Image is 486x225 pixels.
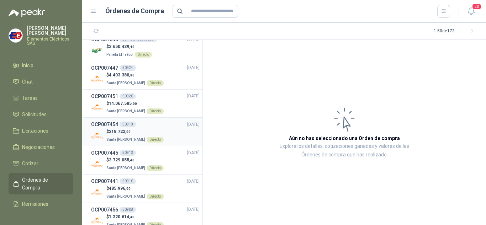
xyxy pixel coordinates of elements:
[91,73,104,85] img: Company Logo
[120,122,136,127] div: 50918
[434,26,477,37] div: 1 - 50 de 173
[120,93,136,99] div: 50920
[106,128,164,135] p: $
[91,206,118,214] h3: OCP007456
[91,101,104,113] img: Company Logo
[106,72,164,79] p: $
[91,177,118,185] h3: OCP007441
[9,9,45,17] img: Logo peakr
[129,45,134,49] span: ,40
[91,149,118,157] h3: OCP007445
[147,108,164,114] div: Directo
[129,73,134,77] span: ,80
[120,65,136,71] div: 50924
[91,149,200,171] a: OCP00744550913[DATE] Company Logo$3.729.055,40Santa [PERSON_NAME]Directo
[22,127,48,135] span: Licitaciones
[9,59,73,72] a: Inicio
[91,44,104,57] img: Company Logo
[147,80,164,86] div: Directo
[125,130,131,134] span: ,00
[106,53,133,57] span: Panela El Trébol
[27,37,73,45] p: Elementos Eléctricos SAS
[109,73,134,77] span: 4.403.380
[22,200,48,208] span: Remisiones
[9,75,73,89] a: Chat
[9,124,73,138] a: Licitaciones
[132,102,137,106] span: ,00
[106,100,164,107] p: $
[106,43,152,50] p: $
[120,150,136,156] div: 50913
[105,6,164,16] h1: Órdenes de Compra
[91,158,104,170] img: Company Logo
[109,101,137,106] span: 14.067.585
[91,129,104,142] img: Company Logo
[187,206,200,213] span: [DATE]
[106,138,145,141] span: Santa [PERSON_NAME]
[109,157,134,162] span: 3.729.055
[91,120,118,128] h3: OCP007454
[109,44,134,49] span: 2.650.439
[109,129,131,134] span: 218.722
[106,214,164,220] p: $
[125,187,131,191] span: ,00
[187,150,200,156] span: [DATE]
[472,3,482,10] span: 20
[106,109,145,113] span: Santa [PERSON_NAME]
[289,134,400,142] h3: Aún no has seleccionado una Orden de compra
[187,121,200,128] span: [DATE]
[9,108,73,121] a: Solicitudes
[91,186,104,199] img: Company Logo
[106,166,145,170] span: Santa [PERSON_NAME]
[22,94,38,102] span: Tareas
[106,185,164,192] p: $
[187,93,200,100] span: [DATE]
[106,81,145,85] span: Santa [PERSON_NAME]
[91,92,200,115] a: OCP00745150920[DATE] Company Logo$14.067.585,00Santa [PERSON_NAME]Directo
[465,5,477,18] button: 20
[22,78,33,86] span: Chat
[129,215,134,219] span: ,40
[22,111,47,118] span: Solicitudes
[9,140,73,154] a: Negociaciones
[147,194,164,199] div: Directo
[106,157,164,164] p: $
[22,176,67,192] span: Órdenes de Compra
[120,207,136,213] div: 50908
[109,186,131,191] span: 485.996
[147,165,164,171] div: Directo
[22,61,33,69] span: Inicio
[9,29,22,42] img: Company Logo
[274,142,415,159] p: Explora los detalles, cotizaciones ganadas y valores de las Órdenes de compra que has realizado.
[9,157,73,170] a: Cotizar
[109,214,134,219] span: 1.320.614
[129,158,134,162] span: ,40
[187,178,200,185] span: [DATE]
[147,137,164,143] div: Directo
[91,64,118,72] h3: OCP007447
[106,194,145,198] span: Santa [PERSON_NAME]
[22,143,55,151] span: Negociaciones
[9,197,73,211] a: Remisiones
[91,120,200,143] a: OCP00745450918[DATE] Company Logo$218.722,00Santa [PERSON_NAME]Directo
[91,36,200,58] a: OCP007545001-OC -00015087[DATE] Company Logo$2.650.439,40Panela El TrébolDirecto
[9,91,73,105] a: Tareas
[91,92,118,100] h3: OCP007451
[91,64,200,86] a: OCP00744750924[DATE] Company Logo$4.403.380,80Santa [PERSON_NAME]Directo
[9,173,73,194] a: Órdenes de Compra
[27,26,73,36] p: [PERSON_NAME] [PERSON_NAME]
[91,177,200,200] a: OCP00744150910[DATE] Company Logo$485.996,00Santa [PERSON_NAME]Directo
[135,52,152,58] div: Directo
[120,178,136,184] div: 50910
[187,64,200,71] span: [DATE]
[22,160,38,167] span: Cotizar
